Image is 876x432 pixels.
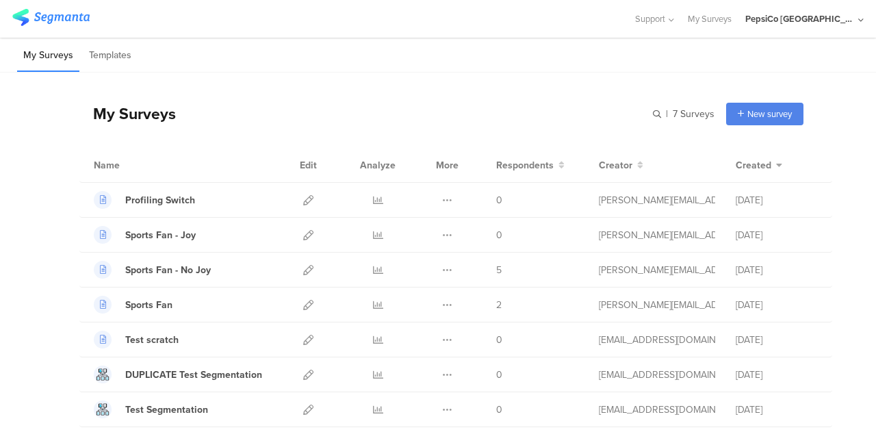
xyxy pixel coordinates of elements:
[736,263,818,277] div: [DATE]
[94,366,262,383] a: DUPLICATE Test Segmentation
[94,401,208,418] a: Test Segmentation
[357,148,398,182] div: Analyze
[599,368,715,382] div: shai@segmanta.com
[496,403,502,417] span: 0
[125,403,208,417] div: Test Segmentation
[496,228,502,242] span: 0
[496,263,502,277] span: 5
[599,263,715,277] div: ana.munoz@pepsico.com
[673,107,714,121] span: 7 Surveys
[94,296,172,314] a: Sports Fan
[12,9,90,26] img: segmanta logo
[94,158,176,173] div: Name
[736,368,818,382] div: [DATE]
[496,368,502,382] span: 0
[125,228,196,242] div: Sports Fan - Joy
[17,40,79,72] li: My Surveys
[736,228,818,242] div: [DATE]
[736,193,818,207] div: [DATE]
[599,333,715,347] div: shai@segmanta.com
[79,102,176,125] div: My Surveys
[125,193,195,207] div: Profiling Switch
[496,158,565,173] button: Respondents
[496,193,502,207] span: 0
[496,333,502,347] span: 0
[736,158,771,173] span: Created
[94,331,179,348] a: Test scratch
[599,158,632,173] span: Creator
[736,298,818,312] div: [DATE]
[94,261,211,279] a: Sports Fan - No Joy
[125,298,172,312] div: Sports Fan
[736,158,782,173] button: Created
[496,298,502,312] span: 2
[599,193,715,207] div: ana.munoz@pepsico.com
[599,228,715,242] div: ana.munoz@pepsico.com
[599,158,643,173] button: Creator
[125,333,179,347] div: Test scratch
[94,226,196,244] a: Sports Fan - Joy
[83,40,138,72] li: Templates
[496,158,554,173] span: Respondents
[599,403,715,417] div: shai@segmanta.com
[599,298,715,312] div: ana.munoz@pepsico.com
[125,368,262,382] div: DUPLICATE Test Segmentation
[736,333,818,347] div: [DATE]
[664,107,670,121] span: |
[736,403,818,417] div: [DATE]
[94,191,195,209] a: Profiling Switch
[294,148,323,182] div: Edit
[745,12,855,25] div: PepsiCo [GEOGRAPHIC_DATA]
[433,148,462,182] div: More
[747,107,792,120] span: New survey
[635,12,665,25] span: Support
[125,263,211,277] div: Sports Fan - No Joy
